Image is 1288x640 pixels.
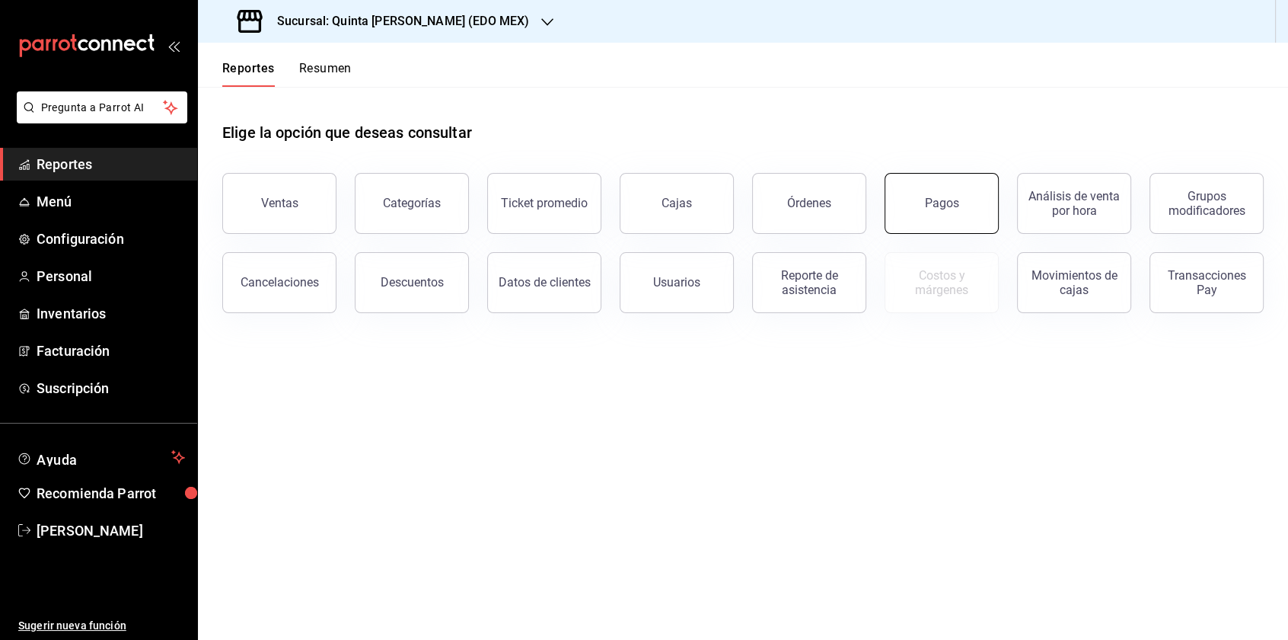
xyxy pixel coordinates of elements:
[1027,189,1121,218] div: Análisis de venta por hora
[222,61,275,87] button: Reportes
[787,196,831,210] div: Órdenes
[299,61,352,87] button: Resumen
[752,252,866,313] button: Reporte de asistencia
[17,91,187,123] button: Pregunta a Parrot AI
[222,252,336,313] button: Cancelaciones
[261,196,298,210] div: Ventas
[222,61,352,87] div: navigation tabs
[487,252,601,313] button: Datos de clientes
[1159,189,1254,218] div: Grupos modificadores
[37,229,185,249] span: Configuración
[620,173,734,234] button: Cajas
[762,268,856,297] div: Reporte de asistencia
[885,173,999,234] button: Pagos
[37,448,165,466] span: Ayuda
[37,378,185,398] span: Suscripción
[37,303,185,324] span: Inventarios
[37,520,185,541] span: [PERSON_NAME]
[167,40,180,52] button: open_drawer_menu
[1149,173,1264,234] button: Grupos modificadores
[925,196,959,210] div: Pagos
[41,100,164,116] span: Pregunta a Parrot AI
[37,191,185,212] span: Menú
[885,252,999,313] button: Contrata inventarios para ver este reporte
[355,252,469,313] button: Descuentos
[11,110,187,126] a: Pregunta a Parrot AI
[894,268,989,297] div: Costos y márgenes
[653,275,700,290] div: Usuarios
[241,275,319,290] div: Cancelaciones
[222,173,336,234] button: Ventas
[381,275,444,290] div: Descuentos
[37,154,185,174] span: Reportes
[499,275,591,290] div: Datos de clientes
[1149,252,1264,313] button: Transacciones Pay
[222,121,472,144] h1: Elige la opción que deseas consultar
[487,173,601,234] button: Ticket promedio
[383,196,441,210] div: Categorías
[501,196,588,210] div: Ticket promedio
[752,173,866,234] button: Órdenes
[37,341,185,361] span: Facturación
[18,618,185,634] span: Sugerir nueva función
[1017,173,1131,234] button: Análisis de venta por hora
[265,12,529,30] h3: Sucursal: Quinta [PERSON_NAME] (EDO MEX)
[355,173,469,234] button: Categorías
[1017,252,1131,313] button: Movimientos de cajas
[37,266,185,286] span: Personal
[1159,268,1254,297] div: Transacciones Pay
[620,252,734,313] button: Usuarios
[662,196,692,210] div: Cajas
[1027,268,1121,297] div: Movimientos de cajas
[37,483,185,504] span: Recomienda Parrot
